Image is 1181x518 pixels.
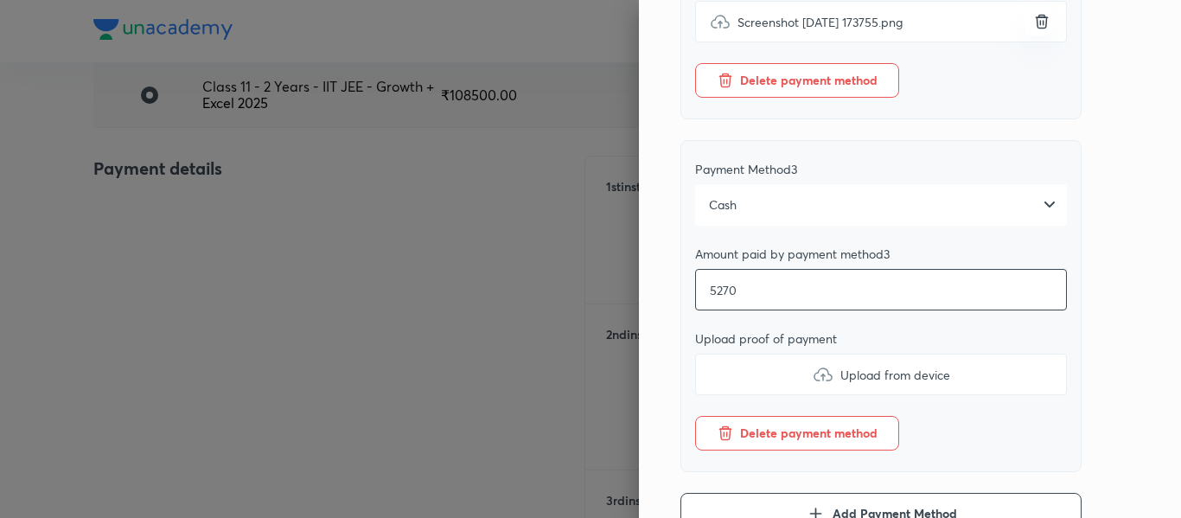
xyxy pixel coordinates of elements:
span: Cash [709,196,737,214]
div: Upload proof of payment [695,331,1067,347]
div: Amount paid by payment method 3 [695,246,1067,262]
img: upload [813,364,833,385]
input: Add amount [695,269,1067,310]
span: Delete payment method [740,72,878,89]
img: upload [710,11,731,32]
button: Delete payment method [695,416,899,451]
button: Delete payment method [695,63,899,98]
span: Upload from device [840,366,950,384]
div: Payment Method 3 [695,162,1067,177]
span: Screenshot [DATE] 173755.png [737,13,903,31]
span: Delete payment method [740,425,878,442]
button: uploadScreenshot [DATE] 173755.png [1025,8,1052,35]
